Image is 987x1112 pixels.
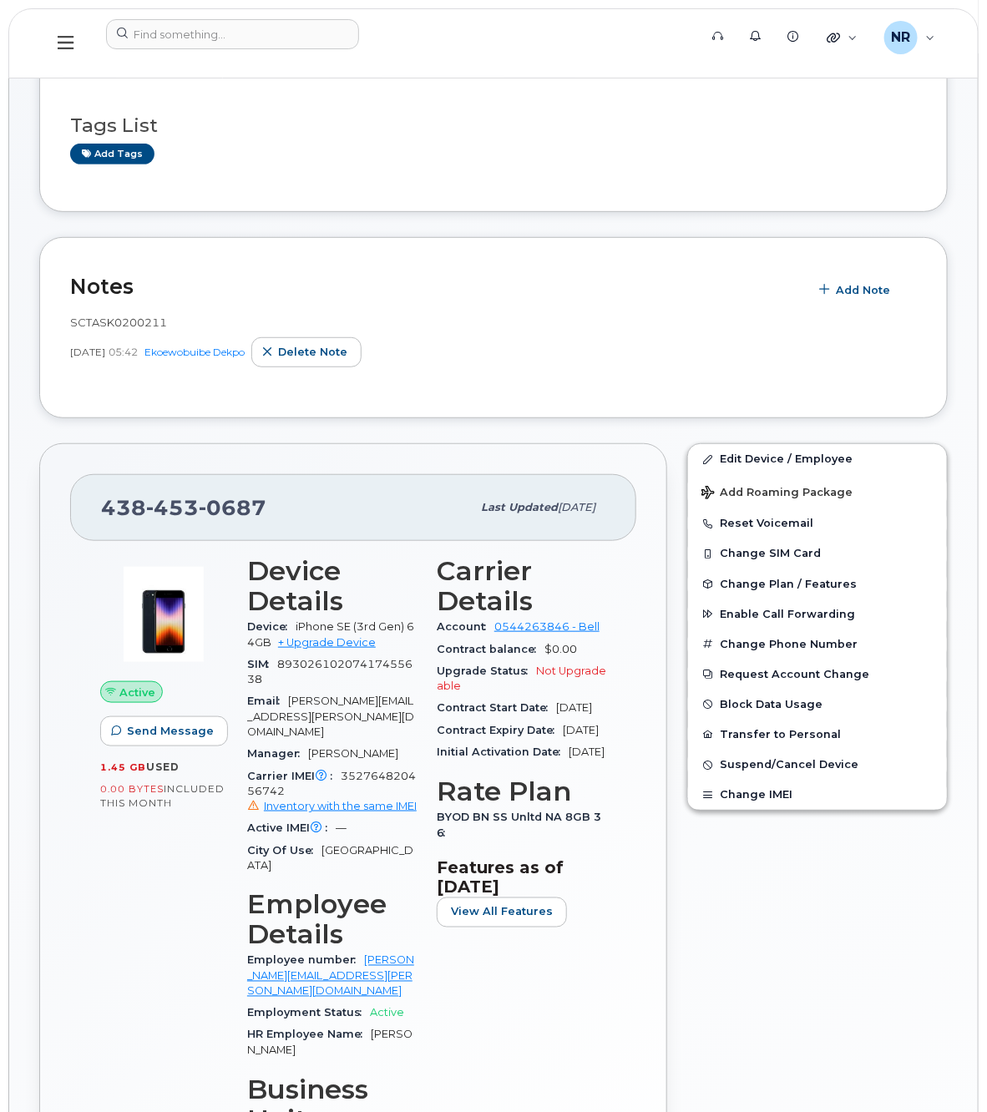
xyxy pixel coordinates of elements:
button: Delete note [251,337,362,367]
span: Add Roaming Package [701,486,853,502]
button: Enable Call Forwarding [688,599,947,629]
span: SIM [247,658,277,670]
h3: Tags List [70,115,917,136]
a: + Upgrade Device [278,636,376,649]
span: [DATE] [70,345,105,359]
span: City Of Use [247,844,321,857]
span: Email [247,695,288,707]
span: [PERSON_NAME] [308,747,398,760]
span: [DATE] [563,724,599,736]
span: Add Note [836,282,890,298]
button: Request Account Change [688,660,947,690]
span: [PERSON_NAME] [247,1029,413,1056]
span: [GEOGRAPHIC_DATA] [247,844,413,872]
span: 453 [146,495,199,520]
h3: Employee Details [247,890,417,950]
span: [DATE] [569,746,605,758]
img: image20231002-3703462-1angbar.jpeg [114,564,214,665]
div: Nancy Robitaille [873,21,947,54]
input: Find something... [106,19,359,49]
button: View All Features [437,897,567,928]
span: Contract balance [437,643,544,655]
button: Send Message [100,716,228,746]
span: NR [891,28,910,48]
span: Contract Expiry Date [437,724,563,736]
button: Reset Voicemail [688,508,947,538]
span: View All Features [451,904,553,920]
span: 0687 [199,495,266,520]
span: Account [437,620,494,633]
a: [PERSON_NAME][EMAIL_ADDRESS][PERSON_NAME][DOMAIN_NAME] [247,954,414,998]
span: — [336,821,347,834]
a: Inventory with the same IMEI [247,800,417,812]
span: Change Plan / Features [720,578,857,590]
h2: Notes [70,274,801,299]
span: 89302610207417455638 [247,658,413,685]
span: 1.45 GB [100,761,146,773]
span: Send Message [127,723,214,739]
button: Add Note [809,275,904,305]
a: Edit Device / Employee [688,444,947,474]
span: iPhone SE (3rd Gen) 64GB [247,620,414,648]
span: Manager [247,747,308,760]
span: Employment Status [247,1007,370,1019]
span: Device [247,620,296,633]
h3: Device Details [247,556,417,616]
span: [DATE] [558,501,595,513]
span: $0.00 [544,643,577,655]
span: Delete note [278,344,347,360]
button: Suspend/Cancel Device [688,750,947,780]
span: Carrier IMEI [247,770,341,782]
span: Employee number [247,954,364,967]
button: Add Roaming Package [688,474,947,508]
h3: Rate Plan [437,776,606,806]
h3: Features as of [DATE] [437,857,606,897]
span: BYOD BN SS Unltd NA 8GB 36 [437,811,601,838]
a: Ekoewobuibe Dekpo [144,346,245,358]
span: Active [370,1007,404,1019]
div: Quicklinks [815,21,869,54]
a: 0544263846 - Bell [494,620,600,633]
span: HR Employee Name [247,1029,371,1041]
button: Change IMEI [688,780,947,810]
span: 438 [101,495,266,520]
h3: Carrier Details [437,556,606,616]
span: 05:42 [109,345,138,359]
span: Initial Activation Date [437,746,569,758]
span: 352764820456742 [247,770,417,815]
span: Enable Call Forwarding [720,608,855,620]
span: Suspend/Cancel Device [720,759,858,771]
span: [PERSON_NAME][EMAIL_ADDRESS][PERSON_NAME][DOMAIN_NAME] [247,695,414,738]
span: Upgrade Status [437,665,536,677]
span: Last updated [481,501,558,513]
span: [DATE] [556,701,592,714]
span: Contract Start Date [437,701,556,714]
span: Inventory with the same IMEI [264,800,417,812]
span: 0.00 Bytes [100,783,164,795]
span: Active [119,685,155,700]
a: Add tags [70,144,154,164]
button: Change SIM Card [688,538,947,569]
button: Transfer to Personal [688,720,947,750]
span: Active IMEI [247,821,336,834]
button: Change Plan / Features [688,569,947,599]
button: Block Data Usage [688,690,947,720]
span: SCTASK0200211 [70,316,167,329]
button: Change Phone Number [688,629,947,660]
span: used [146,761,180,773]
